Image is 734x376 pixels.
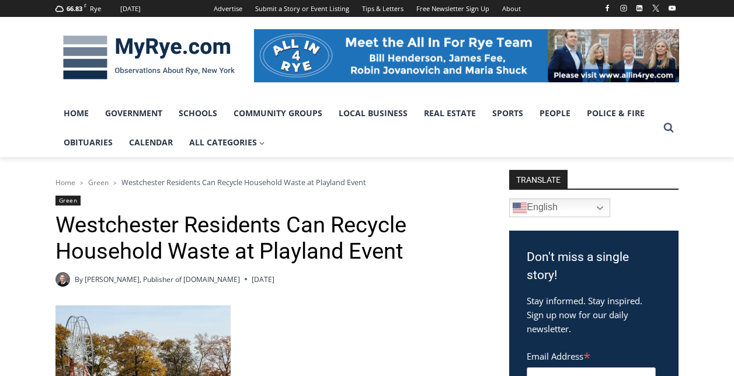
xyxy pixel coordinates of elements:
[171,99,225,128] a: Schools
[97,99,171,128] a: Government
[120,4,141,14] div: [DATE]
[509,170,568,189] strong: TRANSLATE
[189,136,265,149] span: All Categories
[632,1,646,15] a: Linkedin
[121,177,366,187] span: Westchester Residents Can Recycle Household Waste at Playland Event
[600,1,614,15] a: Facebook
[254,29,679,82] img: All in for Rye
[55,272,70,287] a: Author image
[331,99,416,128] a: Local Business
[55,27,242,88] img: MyRye.com
[579,99,653,128] a: Police & Fire
[513,201,527,215] img: en
[55,196,81,206] a: Green
[67,4,82,13] span: 66.83
[121,128,181,157] a: Calendar
[509,199,610,217] a: English
[55,176,479,188] nav: Breadcrumbs
[113,179,117,187] span: >
[88,177,109,187] a: Green
[484,99,531,128] a: Sports
[649,1,663,15] a: X
[658,117,679,138] button: View Search Form
[617,1,631,15] a: Instagram
[531,99,579,128] a: People
[527,344,656,365] label: Email Address
[55,128,121,157] a: Obituaries
[55,177,75,187] a: Home
[225,99,331,128] a: Community Groups
[665,1,679,15] a: YouTube
[55,99,658,158] nav: Primary Navigation
[55,212,479,265] h1: Westchester Residents Can Recycle Household Waste at Playland Event
[181,128,273,157] a: All Categories
[55,99,97,128] a: Home
[75,274,83,285] span: By
[252,274,274,285] time: [DATE]
[527,294,661,336] p: Stay informed. Stay inspired. Sign up now for our daily newsletter.
[90,4,101,14] div: Rye
[527,248,661,285] h3: Don't miss a single story!
[84,2,86,9] span: F
[416,99,484,128] a: Real Estate
[85,274,240,284] a: [PERSON_NAME], Publisher of [DOMAIN_NAME]
[80,179,84,187] span: >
